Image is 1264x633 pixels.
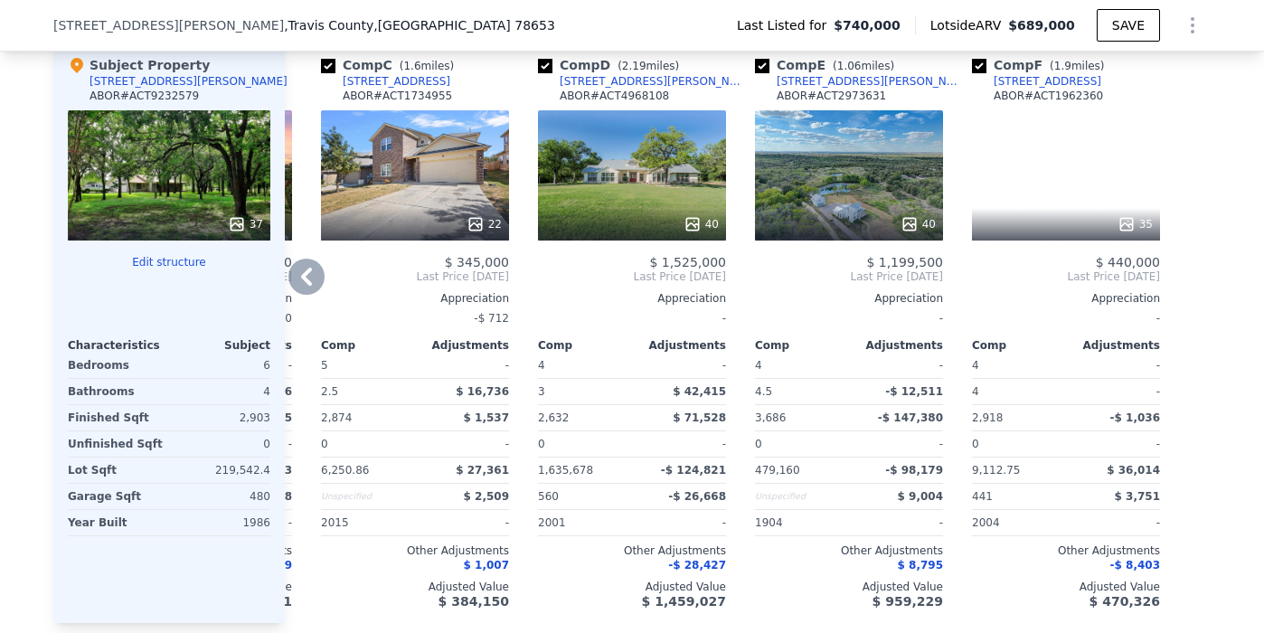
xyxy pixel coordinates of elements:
span: 441 [972,490,993,503]
span: Last Price [DATE] [755,269,943,284]
div: [STREET_ADDRESS][PERSON_NAME] [777,74,965,89]
span: 6,250.86 [321,464,369,477]
div: - [853,510,943,535]
span: $ 42,415 [673,385,726,398]
div: - [1070,379,1160,404]
span: 5 [321,359,328,372]
span: $ 470,326 [1089,594,1160,609]
span: 0 [538,438,545,450]
span: ( miles) [825,60,901,72]
span: $ 2,509 [464,490,509,503]
div: ABOR # ACT1962360 [994,89,1103,103]
div: Year Built [68,510,165,535]
div: 480 [173,484,270,509]
span: 2,632 [538,411,569,424]
span: ( miles) [1042,60,1111,72]
div: Unfinished Sqft [68,431,165,457]
span: $ 3,751 [1115,490,1160,503]
div: Comp E [755,56,901,74]
span: Lotside ARV [930,16,1008,34]
span: 479,160 [755,464,800,477]
span: -$ 1,036 [1110,411,1160,424]
div: [STREET_ADDRESS][PERSON_NAME] [560,74,748,89]
div: - [636,510,726,535]
div: 2004 [972,510,1062,535]
span: 0 [755,438,762,450]
div: 3 [538,379,628,404]
span: 4 [538,359,545,372]
span: $ 1,459,027 [642,594,726,609]
span: , [GEOGRAPHIC_DATA] 78653 [373,18,555,33]
div: Bedrooms [68,353,165,378]
div: 0 [173,431,270,457]
div: 1904 [755,510,845,535]
div: 2001 [538,510,628,535]
div: Other Adjustments [321,543,509,558]
div: Adjusted Value [321,580,509,594]
span: 4 [972,359,979,372]
div: - [853,431,943,457]
span: [STREET_ADDRESS][PERSON_NAME] [53,16,284,34]
div: Appreciation [755,291,943,306]
div: 37 [228,215,263,233]
span: -$ 26,668 [668,490,726,503]
span: -$ 12,511 [885,385,943,398]
div: Appreciation [538,291,726,306]
div: 4 [972,379,1062,404]
div: 2.5 [321,379,411,404]
div: Adjusted Value [538,580,726,594]
span: -$ 98,179 [885,464,943,477]
span: $ 27,361 [456,464,509,477]
div: Adjustments [1066,338,1160,353]
div: Characteristics [68,338,169,353]
span: $ 345,000 [445,255,509,269]
div: Comp [972,338,1066,353]
span: 3,686 [755,411,786,424]
div: Unspecified [755,484,845,509]
div: Comp [321,338,415,353]
div: [STREET_ADDRESS][PERSON_NAME] [90,74,288,89]
div: 219,542.4 [173,458,270,483]
span: 2,918 [972,411,1003,424]
div: Comp [755,338,849,353]
div: 35 [1118,215,1153,233]
a: [STREET_ADDRESS] [972,74,1101,89]
div: Other Adjustments [538,543,726,558]
div: 22 [467,215,502,233]
div: Comp F [972,56,1112,74]
div: - [419,510,509,535]
div: - [755,306,943,331]
div: - [853,353,943,378]
span: $ 1,199,500 [866,255,943,269]
div: Adjusted Value [972,580,1160,594]
span: $ 959,229 [873,594,943,609]
span: 4 [755,359,762,372]
div: - [972,306,1160,331]
div: Appreciation [321,291,509,306]
div: - [538,306,726,331]
span: $ 1,537 [464,411,509,424]
button: Edit structure [68,255,270,269]
div: 40 [901,215,936,233]
span: 560 [538,490,559,503]
div: Unspecified [321,484,411,509]
div: [STREET_ADDRESS] [343,74,450,89]
div: 2015 [321,510,411,535]
div: Other Adjustments [755,543,943,558]
span: $ 384,150 [439,594,509,609]
span: $689,000 [1008,18,1075,33]
div: 6 [173,353,270,378]
a: [STREET_ADDRESS] [321,74,450,89]
span: -$ 124,821 [661,464,726,477]
span: 1,635,678 [538,464,593,477]
span: 1.06 [837,60,862,72]
span: $740,000 [834,16,901,34]
button: SAVE [1097,9,1160,42]
div: Finished Sqft [68,405,165,430]
div: Bathrooms [68,379,165,404]
span: Last Price [DATE] [321,269,509,284]
div: Adjustments [415,338,509,353]
div: [STREET_ADDRESS] [994,74,1101,89]
div: 2,903 [173,405,270,430]
span: -$ 712 [474,312,509,325]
